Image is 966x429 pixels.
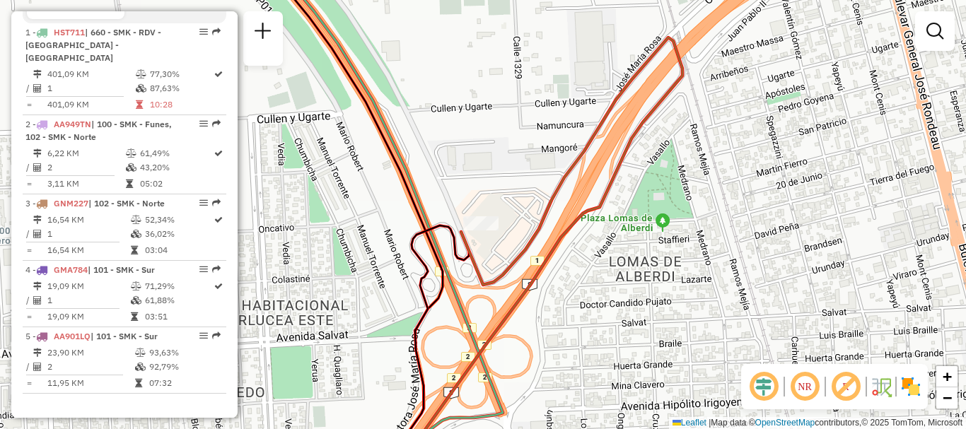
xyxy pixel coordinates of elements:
span: | 102 - SMK - Norte [88,198,165,208]
i: Rota otimizada [214,149,223,158]
td: 61,49% [139,146,213,160]
span: HST711 [54,27,85,37]
td: 36,02% [144,227,213,241]
i: Tempo total em rota [136,100,143,109]
span: 3 - [25,198,165,208]
td: / [25,81,33,95]
em: Opções [199,119,208,128]
span: Ocultar NR [788,370,822,404]
i: % de utilização do peso [126,149,136,158]
i: % de utilização da cubagem [135,363,146,371]
i: Distância Total [33,348,42,357]
em: Rota exportada [212,199,221,207]
td: 2 [47,160,125,175]
span: GMA784 [54,264,88,275]
td: 23,90 KM [47,346,134,360]
a: Nova sessão e pesquisa [249,17,277,49]
td: / [25,360,33,374]
span: + [943,368,952,385]
i: Distância Total [33,216,42,224]
i: % de utilização da cubagem [126,163,136,172]
span: | 100 - SMK - Funes, 102 - SMK - Norte [25,119,172,142]
td: 19,09 KM [47,279,130,293]
td: 03:04 [144,243,213,257]
td: = [25,376,33,390]
i: Rota otimizada [214,216,223,224]
td: 05:02 [139,177,213,191]
span: 2 - [25,119,172,142]
td: 1 [47,81,135,95]
i: Tempo total em rota [126,180,133,188]
td: 16,54 KM [47,243,130,257]
i: Total de Atividades [33,230,42,238]
td: 87,63% [149,81,213,95]
td: = [25,177,33,191]
td: / [25,293,33,307]
td: = [25,98,33,112]
td: 07:32 [149,376,220,390]
td: 43,20% [139,160,213,175]
span: AA901LQ [54,331,91,341]
td: / [25,160,33,175]
a: Zoom in [936,366,958,387]
em: Rota exportada [212,28,221,36]
td: 61,88% [144,293,213,307]
i: % de utilização da cubagem [131,230,141,238]
td: 2 [47,360,134,374]
i: Tempo total em rota [135,379,142,387]
a: Exibir filtros [921,17,949,45]
td: 11,95 KM [47,376,134,390]
span: GNM227 [54,198,88,208]
td: 10:28 [149,98,213,112]
img: Exibir/Ocultar setores [900,375,922,398]
i: % de utilização da cubagem [131,296,141,305]
i: % de utilização do peso [131,216,141,224]
span: | [709,418,711,428]
td: 401,09 KM [47,67,135,81]
td: = [25,310,33,324]
span: | 660 - SMK - RDV - [GEOGRAPHIC_DATA] - [GEOGRAPHIC_DATA] [25,27,161,63]
td: 03:51 [144,310,213,324]
td: 92,79% [149,360,220,374]
i: Total de Atividades [33,363,42,371]
i: Total de Atividades [33,163,42,172]
td: 19,09 KM [47,310,130,324]
i: % de utilização do peso [135,348,146,357]
i: % de utilização do peso [136,70,146,78]
a: Zoom out [936,387,958,409]
td: 71,29% [144,279,213,293]
em: Opções [199,199,208,207]
span: | 101 - SMK - Sur [91,331,158,341]
i: Total de Atividades [33,84,42,93]
img: Fluxo de ruas [870,375,892,398]
span: | 101 - SMK - Sur [88,264,155,275]
span: 4 - [25,264,155,275]
td: 401,09 KM [47,98,135,112]
span: Ocultar deslocamento [747,370,781,404]
i: % de utilização da cubagem [136,84,146,93]
td: 1 [47,293,130,307]
span: AA949TN [54,119,91,129]
td: = [25,243,33,257]
em: Opções [199,265,208,274]
td: 52,34% [144,213,213,227]
td: 93,63% [149,346,220,360]
i: Tempo total em rota [131,312,138,321]
span: Exibir rótulo [829,370,863,404]
div: Map data © contributors,© 2025 TomTom, Microsoft [669,417,966,429]
i: Total de Atividades [33,296,42,305]
i: % de utilização do peso [131,282,141,290]
i: Rota otimizada [214,70,223,78]
td: 77,30% [149,67,213,81]
td: 3,11 KM [47,177,125,191]
i: Rota otimizada [214,282,223,290]
em: Rota exportada [212,331,221,340]
em: Opções [199,28,208,36]
span: 5 - [25,331,158,341]
em: Opções [199,331,208,340]
i: Tempo total em rota [131,246,138,254]
i: Distância Total [33,282,42,290]
span: 1 - [25,27,161,63]
td: 6,22 KM [47,146,125,160]
span: − [943,389,952,406]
